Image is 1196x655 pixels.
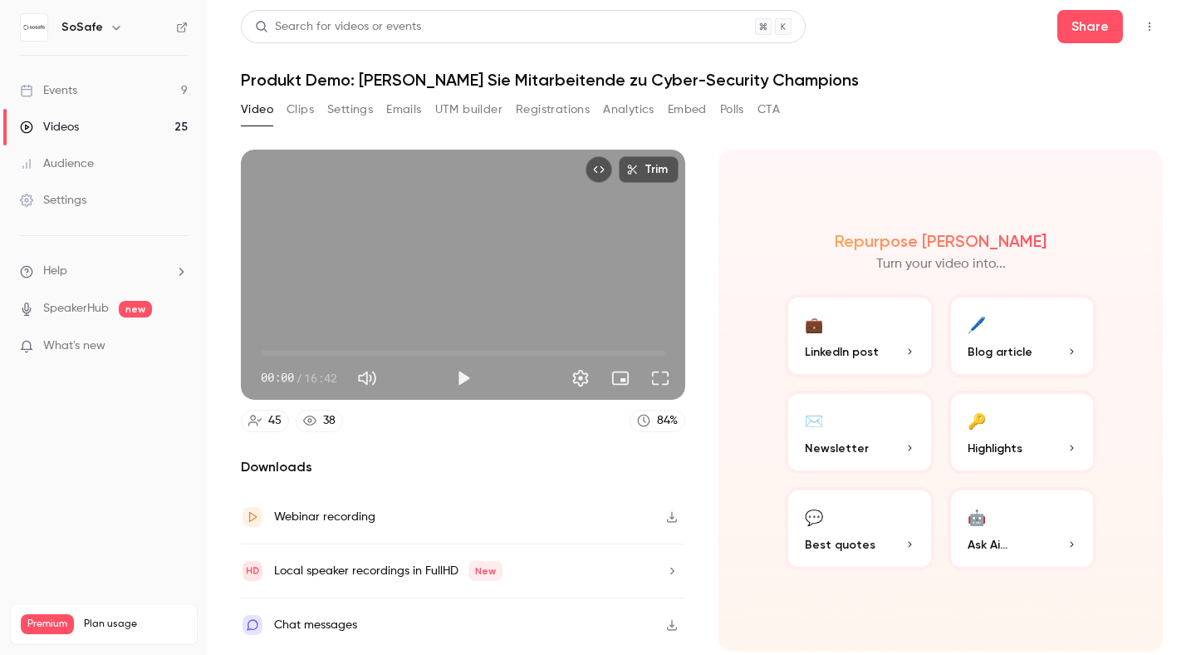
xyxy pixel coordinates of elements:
[805,407,823,433] div: ✉️
[948,487,1097,570] button: 🤖Ask Ai...
[785,487,934,570] button: 💬Best quotes
[619,156,679,183] button: Trim
[604,362,637,395] button: Turn on miniplayer
[241,70,1163,90] h1: Produkt Demo: [PERSON_NAME] Sie Mitarbeitende zu Cyber-Security Champions
[274,615,357,635] div: Chat messages
[668,96,707,123] button: Embed
[968,504,986,529] div: 🤖
[948,391,1097,474] button: 🔑Highlights
[21,14,47,41] img: SoSafe
[805,536,875,554] span: Best quotes
[468,561,502,581] span: New
[386,96,421,123] button: Emails
[20,119,79,135] div: Videos
[350,362,384,395] button: Mute
[603,96,654,123] button: Analytics
[61,19,103,36] h6: SoSafe
[323,412,336,430] div: 38
[435,96,502,123] button: UTM builder
[261,369,294,387] span: 00:00
[296,410,343,432] a: 38
[287,96,314,123] button: Clips
[296,369,302,387] span: /
[43,263,67,280] span: Help
[968,343,1032,361] span: Blog article
[805,343,879,361] span: LinkedIn post
[327,96,373,123] button: Settings
[447,362,480,395] button: Play
[43,337,105,355] span: What's new
[84,618,187,631] span: Plan usage
[757,96,780,123] button: CTA
[268,412,282,430] div: 45
[876,254,1006,274] p: Turn your video into...
[968,536,1007,554] span: Ask Ai...
[304,369,337,387] span: 16:42
[835,231,1046,251] h2: Repurpose [PERSON_NAME]
[785,391,934,474] button: ✉️Newsletter
[274,507,375,527] div: Webinar recording
[720,96,744,123] button: Polls
[1057,10,1123,43] button: Share
[21,614,74,634] span: Premium
[586,156,612,183] button: Embed video
[630,410,685,432] a: 84%
[168,339,188,354] iframe: Noticeable Trigger
[968,440,1022,457] span: Highlights
[805,504,823,529] div: 💬
[516,96,590,123] button: Registrations
[805,440,869,457] span: Newsletter
[261,369,337,387] div: 00:00
[657,412,678,430] div: 84 %
[1136,13,1163,40] button: Top Bar Actions
[20,192,86,209] div: Settings
[255,18,421,36] div: Search for videos or events
[20,82,77,99] div: Events
[20,155,94,172] div: Audience
[119,301,152,318] span: new
[241,96,273,123] button: Video
[968,311,986,337] div: 🖊️
[274,561,502,581] div: Local speaker recordings in FullHD
[785,294,934,377] button: 💼LinkedIn post
[564,362,597,395] button: Settings
[968,407,986,433] div: 🔑
[644,362,677,395] button: Full screen
[805,311,823,337] div: 💼
[43,300,109,318] a: SpeakerHub
[20,263,188,280] li: help-dropdown-opener
[241,410,289,432] a: 45
[241,457,685,477] h2: Downloads
[948,294,1097,377] button: 🖊️Blog article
